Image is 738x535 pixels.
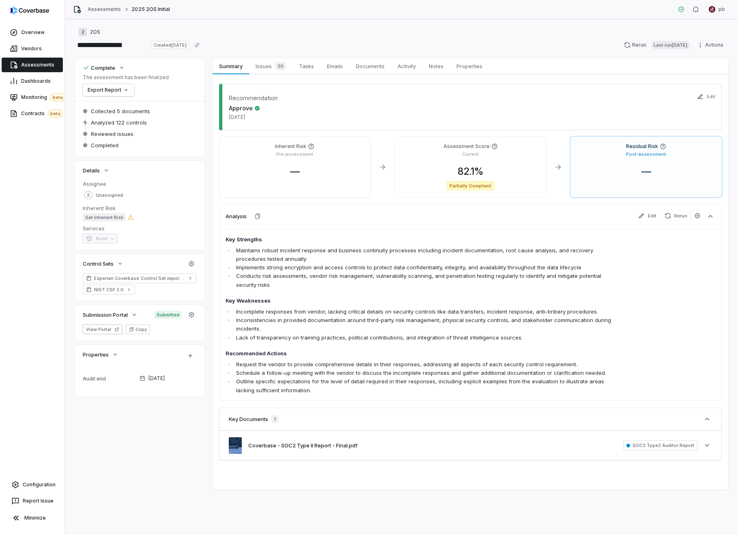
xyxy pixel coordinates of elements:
span: Analyzed 122 controls [91,119,147,126]
button: Minimize [3,510,61,526]
button: Complete [80,60,127,75]
p: Pre-assessment [276,151,313,157]
span: Experian Coverbase Control Set import(1).xlsx [94,275,185,281]
h4: Residual Risk [626,143,658,150]
h4: Key Strengths [226,236,618,244]
span: Unassigned [96,192,123,198]
span: Reviewed issues [91,130,133,138]
span: Collected 5 documents [91,107,150,115]
span: pb [719,6,725,13]
span: Submitted [154,311,182,319]
span: Issues [252,60,289,72]
button: Properties [80,347,121,362]
button: Copy link [190,38,204,52]
button: Copy [126,324,150,334]
li: Request the vendor to provide comprehensive details in their responses, addressing all aspects of... [234,360,617,369]
h4: Inherent Risk [275,143,306,150]
button: Report Issue [3,494,61,508]
button: pb undefined avatarpb [704,3,730,15]
li: Conducts risk assessments, vendor risk management, vulnerability scanning, and penetration testin... [234,272,617,289]
a: Assessments [2,58,63,72]
a: Monitoringbeta [2,90,63,105]
p: The assessment has been finalized [83,74,169,81]
button: Actions [695,39,728,51]
a: Experian Coverbase Control Set import(1).xlsx [83,273,196,283]
button: 22OS [76,25,103,39]
span: 2025 2OS Initial [131,6,170,13]
span: Minimize [24,515,46,521]
span: Summary [216,61,245,71]
span: Completed [91,142,118,149]
img: pb undefined avatar [709,6,715,13]
span: Submission Portal [83,311,128,318]
a: NIST CSF 2.0 [83,285,135,294]
dt: Inherent Risk [83,204,196,212]
li: Schedule a follow-up meeting with the vendor to discuss the incomplete responses and gather addit... [234,369,617,377]
span: Contracts [21,110,63,118]
span: Details [83,167,100,174]
span: Properties [83,351,109,358]
span: Last run [DATE] [651,41,690,49]
span: Properties [453,61,486,71]
span: Vendors [21,45,42,52]
button: Coverbase - SOC2 Type II Report - Final.pdf [248,442,357,450]
p: Post-assessment [626,151,666,157]
span: Emails [324,61,346,71]
span: [DATE] [229,114,260,120]
li: Maintains robust incident response and business continuity processes including incident documenta... [234,246,617,263]
span: Approve [229,104,260,112]
li: Outline specific expectations for the level of detail required in their responses, including expl... [234,377,617,394]
button: Submission Portal [80,307,140,322]
span: Dashboards [21,78,51,84]
span: Activity [394,61,419,71]
button: Details [80,163,112,178]
h4: Key Weaknesses [226,297,618,305]
span: Set Inherent Risk [83,213,126,221]
li: Lack of transparency on training practices, political contributions, and integration of threat in... [234,333,617,342]
button: Edit [695,88,718,105]
dt: Assignee [83,180,196,187]
a: Configuration [3,477,61,492]
a: Overview [2,25,63,40]
button: View Portal [83,324,123,334]
a: Vendors [2,41,63,56]
a: Assessments [88,6,121,13]
span: [DATE] [148,375,165,382]
span: Monitoring [21,93,65,101]
dt: Services [83,225,196,232]
span: beta [50,93,65,101]
span: 2OS [90,29,100,35]
li: Inconsistencies in provided documentation around third-party risk management, physical security c... [234,316,617,333]
h3: Key Documents [229,415,268,423]
span: Documents [353,61,388,71]
p: Current [462,151,479,157]
span: Partially Compliant [446,181,495,191]
span: SOC2 Type2 Auditor Report [623,440,697,450]
button: Export Report [83,84,134,96]
span: Created [DATE] [151,41,189,49]
span: Control Sets [83,260,114,267]
li: Incomplete responses from vendor, lacking critical details on security controls like data transfe... [234,307,617,316]
button: Edit [635,211,660,221]
span: NIST CSF 2.0 [94,286,124,293]
div: Audit end [83,376,136,382]
a: Contractsbeta [2,106,63,121]
a: Dashboards [2,74,63,88]
span: 82.1 % [451,165,490,177]
span: Overview [21,29,45,36]
button: [DATE] [136,370,200,387]
h4: Recommended Actions [226,350,618,358]
dt: Recommendation [229,94,278,102]
span: Report Issue [23,498,54,504]
img: 25c73477bdd64af6a1c76ca0e6855146.jpg [229,437,242,454]
button: Rerun [661,211,691,221]
img: logo-D7KZi-bG.svg [11,6,49,15]
span: 1 [271,415,278,423]
li: Implements strong encryption and access controls to protect data confidentiality, integrity, and ... [234,263,617,272]
h3: Analysis [226,213,247,220]
button: Control Sets [80,256,126,271]
span: 20 [275,62,286,70]
span: Configuration [23,481,56,488]
span: — [635,165,658,177]
span: beta [48,110,63,118]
